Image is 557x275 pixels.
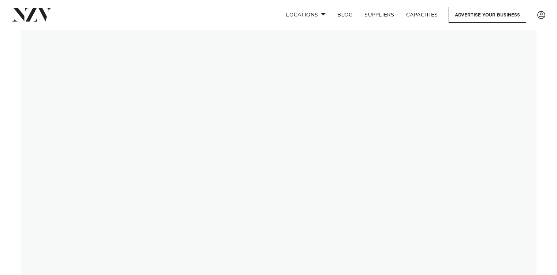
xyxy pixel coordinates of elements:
[400,7,444,23] a: Capacities
[331,7,359,23] a: BLOG
[359,7,400,23] a: SUPPLIERS
[12,8,52,21] img: nzv-logo.png
[280,7,331,23] a: Locations
[449,7,526,23] a: Advertise your business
